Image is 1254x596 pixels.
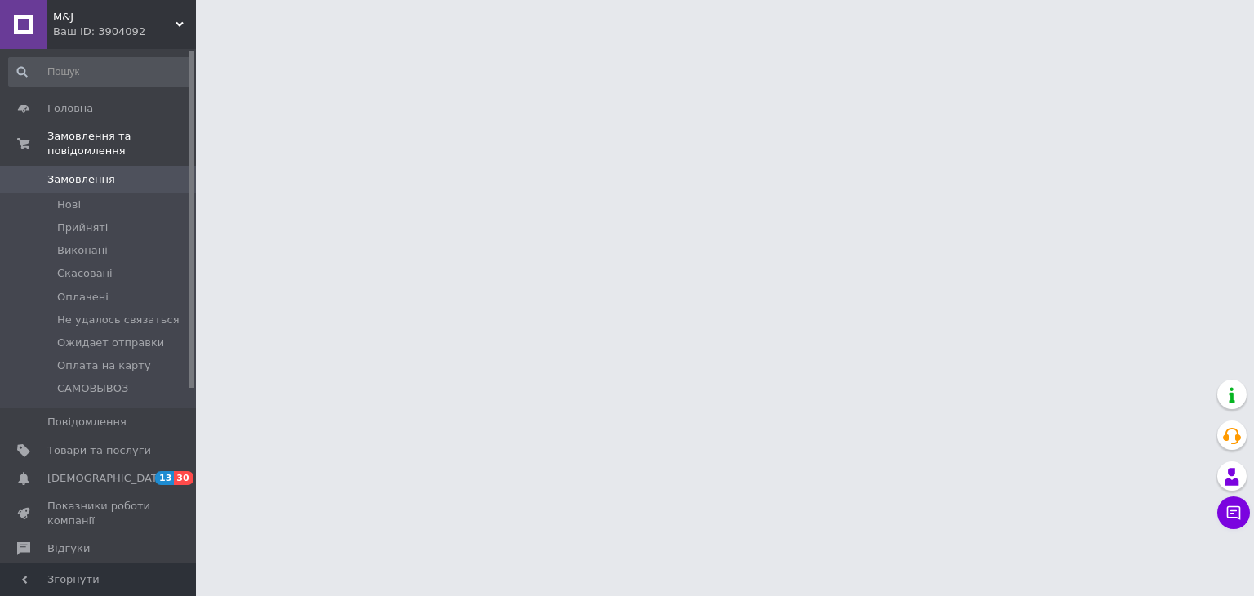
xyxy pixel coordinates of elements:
span: 30 [174,471,193,485]
span: [DEMOGRAPHIC_DATA] [47,471,168,486]
span: Скасовані [57,266,113,281]
span: Відгуки [47,541,90,556]
span: Головна [47,101,93,116]
span: Виконані [57,243,108,258]
span: Оплачені [57,290,109,305]
span: Оплата на карту [57,358,151,373]
div: Ваш ID: 3904092 [53,24,196,39]
span: Нові [57,198,81,212]
span: Не удалось связаться [57,313,179,327]
span: Прийняті [57,220,108,235]
span: Замовлення та повідомлення [47,129,196,158]
span: 13 [155,471,174,485]
span: Замовлення [47,172,115,187]
span: САМОВЫВОЗ [57,381,128,396]
input: Пошук [8,57,193,87]
button: Чат з покупцем [1217,496,1250,529]
span: M&J [53,10,176,24]
span: Ожидает отправки [57,336,164,350]
span: Товари та послуги [47,443,151,458]
span: Показники роботи компанії [47,499,151,528]
span: Повідомлення [47,415,127,429]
